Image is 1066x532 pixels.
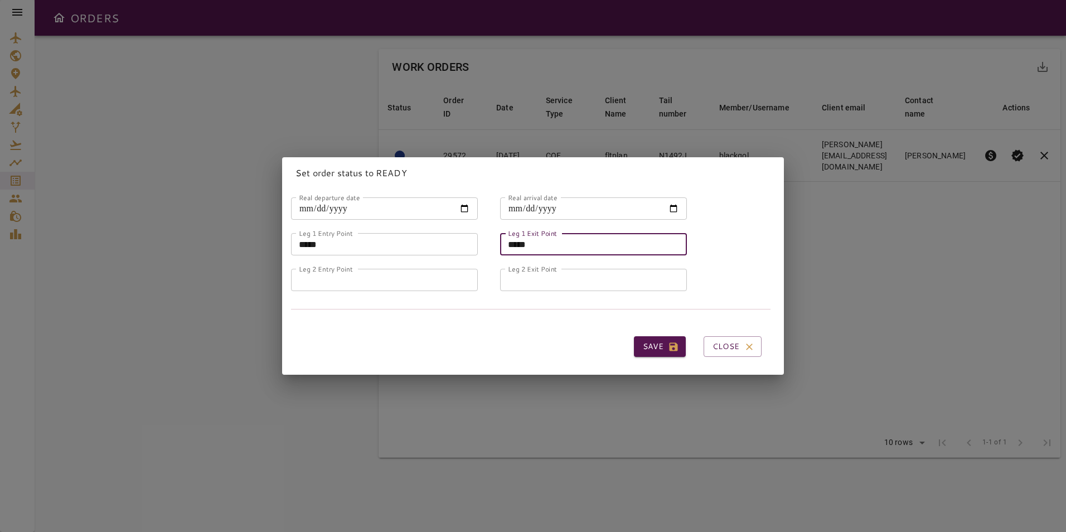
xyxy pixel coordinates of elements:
button: Close [704,336,762,357]
p: Set order status to READY [295,166,771,180]
label: Leg 2 Entry Point [299,264,352,273]
label: Real arrival date [508,192,558,202]
button: Save [634,336,686,357]
label: Real departure date [299,192,360,202]
label: Leg 1 Exit Point [508,228,557,238]
label: Leg 2 Exit Point [508,264,557,273]
label: Leg 1 Entry Point [299,228,352,238]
